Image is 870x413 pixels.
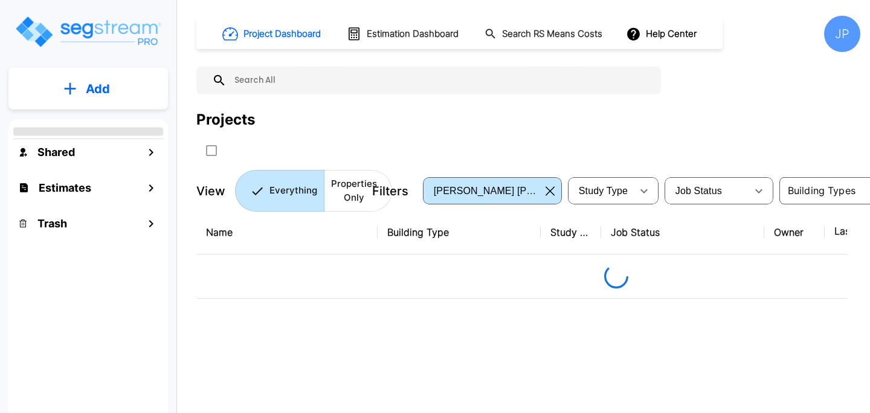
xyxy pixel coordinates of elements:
p: View [196,182,225,200]
h1: Estimates [39,180,91,196]
p: Add [86,80,110,98]
div: Projects [196,109,255,131]
button: Add [8,71,168,106]
button: Help Center [623,22,701,45]
th: Owner [764,210,825,255]
button: Properties Only [324,170,392,212]
button: Search RS Means Costs [480,22,609,46]
button: Project Dashboard [217,21,327,47]
th: Job Status [601,210,764,255]
h1: Search RS Means Costs [502,27,602,41]
h1: Shared [37,144,75,160]
div: Select [570,174,632,208]
div: JP [824,16,860,52]
p: Everything [269,184,317,198]
div: Select [425,174,541,208]
button: Estimation Dashboard [342,21,465,47]
th: Name [196,210,378,255]
span: Job Status [675,186,722,196]
h1: Trash [37,215,67,232]
button: Everything [235,170,324,212]
h1: Estimation Dashboard [367,27,459,41]
button: SelectAll [199,138,224,163]
input: Search All [227,67,655,94]
span: Study Type [579,186,628,196]
th: Study Type [541,210,601,255]
div: Platform [235,170,392,212]
img: Logo [14,15,162,49]
th: Building Type [378,210,541,255]
p: Properties Only [331,177,377,204]
h1: Project Dashboard [243,27,321,41]
div: Select [667,174,747,208]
